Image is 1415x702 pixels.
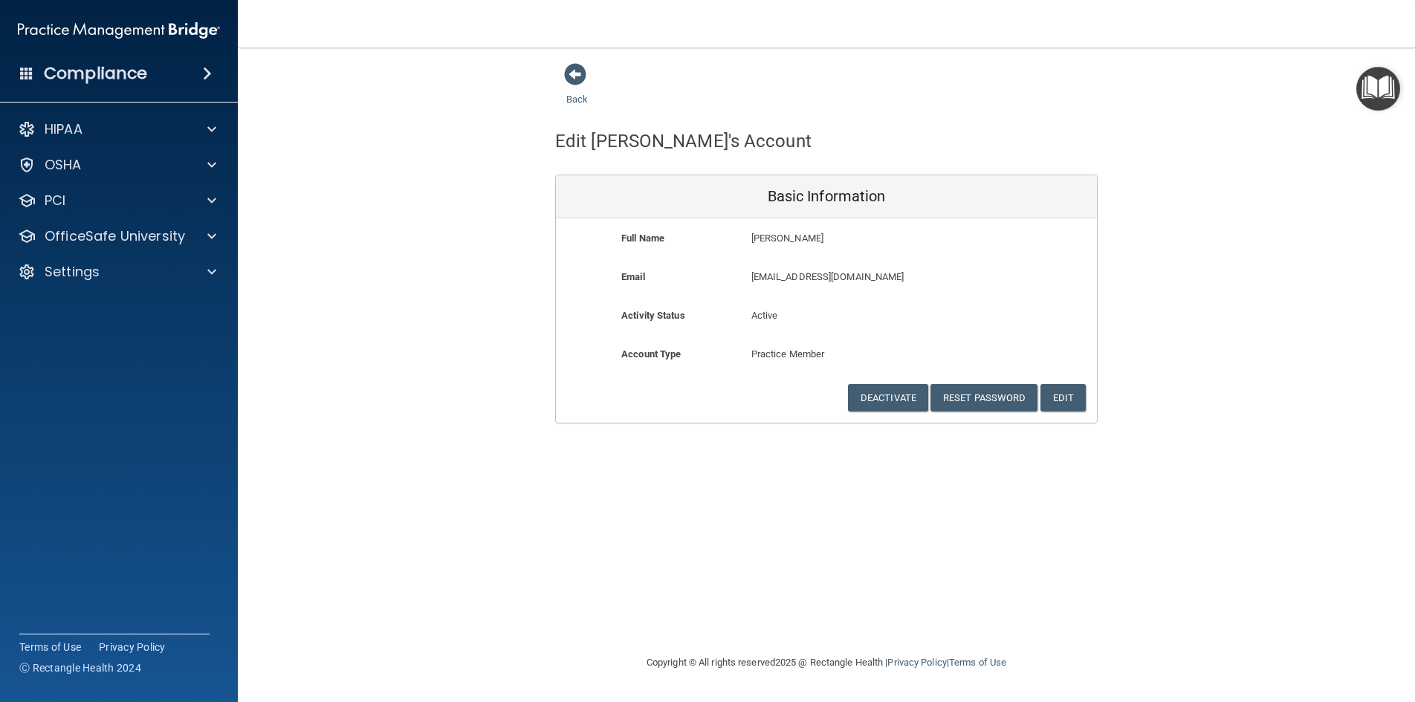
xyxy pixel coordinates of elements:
h4: Compliance [44,63,147,84]
p: [EMAIL_ADDRESS][DOMAIN_NAME] [751,268,988,286]
a: Privacy Policy [887,657,946,668]
b: Account Type [621,348,681,360]
a: OfficeSafe University [18,227,216,245]
p: OfficeSafe University [45,227,185,245]
p: Settings [45,263,100,281]
a: Privacy Policy [99,640,166,654]
button: Deactivate [848,384,928,412]
a: PCI [18,192,216,209]
h4: Edit [PERSON_NAME]'s Account [555,131,812,151]
a: Terms of Use [19,640,81,654]
b: Full Name [621,233,664,244]
span: Ⓒ Rectangle Health 2024 [19,660,141,675]
p: HIPAA [45,120,82,138]
b: Activity Status [621,310,685,321]
p: OSHA [45,156,82,174]
a: Terms of Use [949,657,1006,668]
p: Active [751,307,902,325]
a: Settings [18,263,216,281]
iframe: Drift Widget Chat Controller [1158,597,1397,656]
img: PMB logo [18,16,220,45]
a: Back [566,76,588,105]
a: HIPAA [18,120,216,138]
p: PCI [45,192,65,209]
div: Copyright © All rights reserved 2025 @ Rectangle Health | | [555,639,1098,686]
p: [PERSON_NAME] [751,230,988,247]
a: OSHA [18,156,216,174]
button: Open Resource Center [1356,67,1400,111]
p: Practice Member [751,345,902,363]
b: Email [621,271,645,282]
button: Reset Password [930,384,1037,412]
button: Edit [1040,384,1086,412]
div: Basic Information [556,175,1097,218]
